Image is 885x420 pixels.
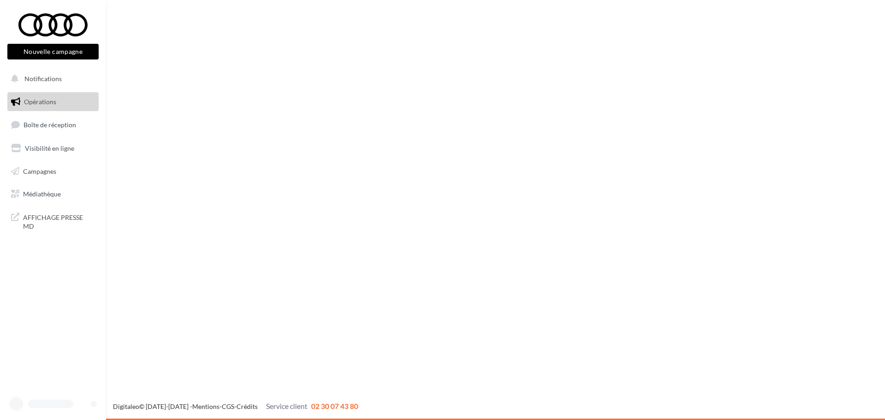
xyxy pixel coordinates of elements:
a: Crédits [236,402,258,410]
span: AFFICHAGE PRESSE MD [23,211,95,231]
a: AFFICHAGE PRESSE MD [6,207,100,235]
span: Campagnes [23,167,56,175]
span: Service client [266,402,307,410]
span: 02 30 07 43 80 [311,402,358,410]
button: Nouvelle campagne [7,44,99,59]
a: Mentions [192,402,219,410]
a: Digitaleo [113,402,139,410]
a: Campagnes [6,162,100,181]
span: Visibilité en ligne [25,144,74,152]
span: Boîte de réception [24,121,76,129]
span: Médiathèque [23,190,61,198]
a: Médiathèque [6,184,100,204]
a: Boîte de réception [6,115,100,135]
a: CGS [222,402,234,410]
span: Notifications [24,75,62,83]
button: Notifications [6,69,97,89]
a: Visibilité en ligne [6,139,100,158]
a: Opérations [6,92,100,112]
span: Opérations [24,98,56,106]
span: © [DATE]-[DATE] - - - [113,402,358,410]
